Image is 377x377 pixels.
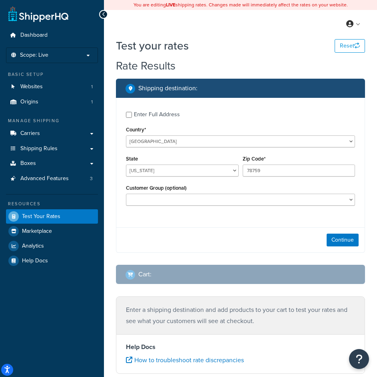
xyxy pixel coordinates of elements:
span: Advanced Features [20,175,69,182]
a: Boxes [6,156,98,171]
span: Shipping Rules [20,145,58,152]
a: Help Docs [6,254,98,268]
p: Enter a shipping destination and add products to your cart to test your rates and see what your c... [126,304,355,327]
a: Analytics [6,239,98,253]
h2: Cart : [138,271,152,278]
button: Reset [335,39,365,53]
span: Carriers [20,130,40,137]
span: Websites [20,83,43,90]
h2: Rate Results [116,60,176,72]
div: Resources [6,200,98,207]
a: Carriers [6,126,98,141]
a: Shipping Rules [6,141,98,156]
a: Origins1 [6,95,98,109]
h2: Shipping destination : [138,85,197,92]
a: Test Your Rates [6,209,98,224]
label: Customer Group (optional) [126,185,187,191]
div: Basic Setup [6,71,98,78]
li: Advanced Features [6,171,98,186]
div: Manage Shipping [6,117,98,124]
span: Help Docs [22,258,48,264]
label: Country* [126,127,146,133]
span: Origins [20,99,38,105]
a: Websites1 [6,79,98,94]
li: Origins [6,95,98,109]
span: 1 [91,99,93,105]
button: Open Resource Center [349,349,369,369]
h1: Test your rates [116,38,189,54]
span: Scope: Live [20,52,48,59]
label: State [126,156,138,162]
span: Dashboard [20,32,48,39]
a: How to troubleshoot rate discrepancies [126,355,244,365]
span: Marketplace [22,228,52,235]
button: Continue [327,234,359,246]
h4: Help Docs [126,342,355,352]
span: 3 [90,175,93,182]
span: Boxes [20,160,36,167]
input: Enter Full Address [126,112,132,118]
label: Zip Code* [243,156,265,162]
a: Marketplace [6,224,98,238]
div: Enter Full Address [134,109,180,120]
li: Websites [6,79,98,94]
b: LIVE [166,1,176,8]
a: Advanced Features3 [6,171,98,186]
a: Dashboard [6,28,98,43]
span: Analytics [22,243,44,250]
span: 1 [91,83,93,90]
span: Test Your Rates [22,213,60,220]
